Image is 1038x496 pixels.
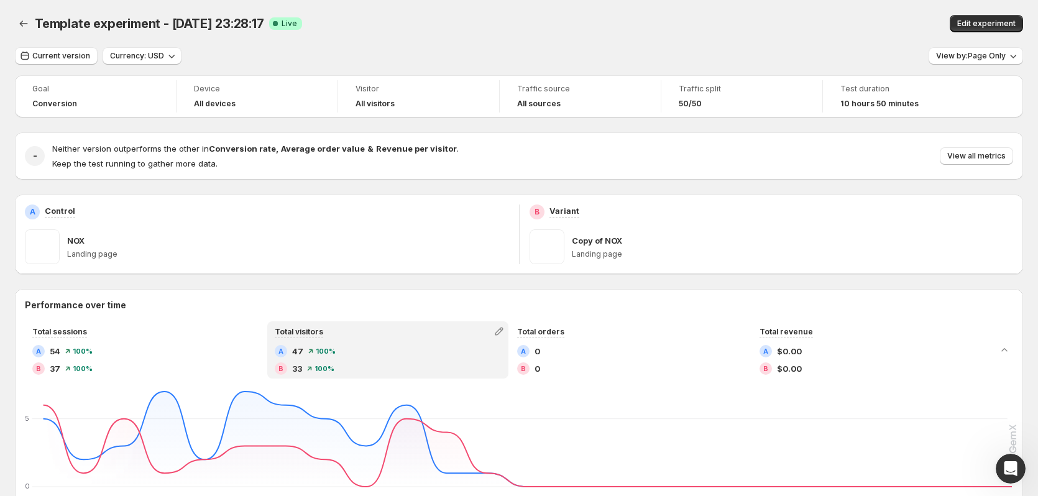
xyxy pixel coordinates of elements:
div: Seena says… [10,176,239,213]
div: Hi[PERSON_NAME], [10,362,204,463]
a: Traffic sourceAll sources [517,83,643,110]
h2: Performance over time [25,299,1013,311]
button: View by:Page Only [929,47,1023,65]
button: Currency: USD [103,47,181,65]
span: View all metrics [947,151,1006,161]
span: Neither version outperforms the other in . [52,144,459,154]
span: 37 [50,362,60,375]
span: 100 % [315,365,334,372]
div: Hi , [20,370,194,382]
a: VisitorAll visitors [356,83,482,110]
span: Traffic source [517,84,643,94]
span: 50/50 [679,99,702,109]
h2: A [36,347,41,355]
button: Edit experiment [950,15,1023,32]
div: Antony says… [10,334,239,362]
h2: A [278,347,283,355]
span: $0.00 [777,362,802,375]
p: Active 7h ago [60,16,116,28]
button: go back [8,5,32,29]
p: Copy of NOX [572,234,622,247]
button: View all metrics [940,147,1013,165]
span: 47 [292,345,303,357]
p: NOX [67,234,85,247]
a: GoalConversion [32,83,158,110]
span: 54 [50,345,60,357]
img: Profile image for Antony [37,336,50,348]
strong: & [367,144,374,154]
h1: [PERSON_NAME] [60,6,141,16]
img: NOX [25,229,60,264]
h2: B [278,365,283,372]
span: Total visitors [275,327,323,336]
span: 100 % [316,347,336,355]
span: Keep the test running to gather more data. [52,158,218,168]
span: Live [282,19,297,29]
h2: B [763,365,768,372]
button: Gif picker [39,401,49,411]
h2: A [763,347,768,355]
b: [PERSON_NAME] [29,370,109,380]
span: Traffic split [679,84,805,94]
text: 5 [25,414,29,423]
p: Landing page [67,249,509,259]
b: [DATE] [30,288,63,298]
span: 33 [292,362,302,375]
p: Landing page [572,249,1014,259]
div: Close [218,5,241,27]
span: $0.00 [777,345,802,357]
div: The team will be back 🕒 [20,275,194,300]
span: 10 hours 50 minutes [840,99,919,109]
div: Handy tips: Sharing your issue screenshots and page links helps us troubleshoot your issue faster [38,101,226,136]
button: Home [195,5,218,29]
p: Control [45,204,75,217]
strong: Average order value [281,144,365,154]
span: Currency: USD [110,51,164,61]
span: 0 [535,345,540,357]
span: Total revenue [760,327,813,336]
div: Antony says… [10,362,239,464]
button: Collapse chart [996,341,1013,359]
a: Test duration10 hours 50 minutes [840,83,967,110]
button: Upload attachment [59,401,69,411]
button: Start recording [79,401,89,411]
h2: B [36,365,41,372]
strong: Conversion rate [209,144,276,154]
span: Edit experiment [957,19,1016,29]
a: DeviceAll devices [194,83,320,110]
span: Current version [32,51,90,61]
span: Test duration [840,84,967,94]
div: [DATE] [10,317,239,334]
textarea: Message… [11,375,238,396]
h2: B [535,207,540,217]
strong: Revenue per visitor [376,144,457,154]
div: joined the conversation [53,336,212,347]
button: Current version [15,47,98,65]
span: 100 % [73,347,93,355]
div: What is the URL for the AB test? [88,183,229,196]
div: [DATE] [10,159,239,176]
span: Visitor [356,84,482,94]
span: View by: Page Only [936,51,1006,61]
b: [EMAIL_ADDRESS][DOMAIN_NAME] [20,246,119,268]
h4: All sources [517,99,561,109]
div: Operator says… [10,213,239,318]
span: 0 [535,362,540,375]
span: Total sessions [32,327,87,336]
button: Back [15,15,32,32]
span: Goal [32,84,158,94]
div: You’ll get replies here and in your email:✉️[EMAIL_ADDRESS][DOMAIN_NAME]The team will be back🕒[DATE] [10,213,204,308]
a: Traffic split50/50 [679,83,805,110]
b: [PERSON_NAME] [53,338,123,346]
div: What is the URL for the AB test? [78,176,239,203]
p: Variant [549,204,579,217]
h4: All devices [194,99,236,109]
h2: A [30,207,35,217]
span: Conversion [32,99,77,109]
h2: B [521,365,526,372]
h2: A [521,347,526,355]
img: Profile image for Antony [35,7,55,27]
div: You’ll get replies here and in your email: ✉️ [20,221,194,269]
img: Copy of NOX [530,229,564,264]
iframe: Intercom live chat [996,454,1026,484]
